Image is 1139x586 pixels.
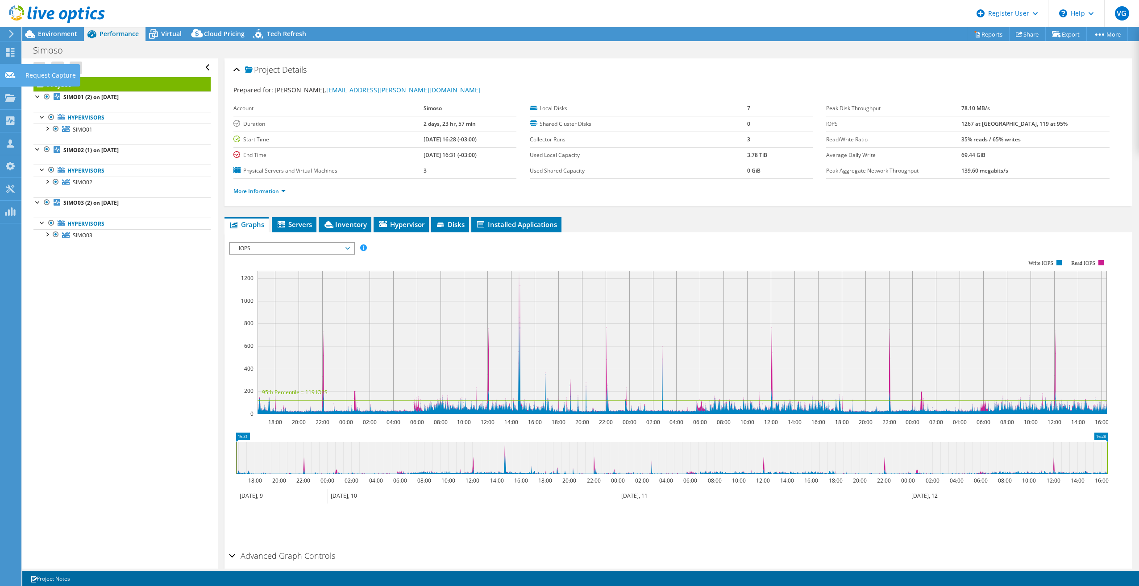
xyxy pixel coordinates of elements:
span: [PERSON_NAME], [274,86,481,94]
text: 10:00 [457,418,470,426]
text: 10:00 [1023,418,1037,426]
a: Hypervisors [33,165,211,176]
span: SIMO03 [73,231,92,239]
text: 1200 [241,274,254,282]
text: 06:00 [683,477,697,484]
text: 1000 [241,297,254,305]
span: Project [245,66,280,74]
text: 00:00 [320,477,334,484]
text: 22:00 [877,477,890,484]
label: Account [233,104,424,113]
text: 08:00 [433,418,447,426]
b: Simoso [424,104,442,112]
text: 00:00 [622,418,636,426]
span: Graphs [229,220,264,229]
text: 18:00 [248,477,262,484]
span: SIMO02 [73,178,92,186]
label: Used Shared Capacity [530,166,747,175]
text: 20:00 [562,477,576,484]
text: 02:00 [344,477,358,484]
text: 02:00 [362,418,376,426]
text: 00:00 [611,477,624,484]
span: Cloud Pricing [204,29,245,38]
text: 14:00 [490,477,503,484]
text: 14:00 [1071,418,1085,426]
span: SIMO01 [73,126,92,133]
label: Prepared for: [233,86,273,94]
label: Shared Cluster Disks [530,120,747,128]
text: 04:00 [386,418,400,426]
text: 12:00 [1047,418,1061,426]
b: 1267 at [GEOGRAPHIC_DATA], 119 at 95% [961,120,1068,128]
text: 20:00 [858,418,872,426]
span: Installed Applications [476,220,557,229]
label: Collector Runs [530,135,747,144]
a: Share [1009,27,1046,41]
text: 12:00 [756,477,769,484]
text: 22:00 [315,418,329,426]
b: 7 [747,104,750,112]
a: SIMO02 [33,177,211,188]
text: 22:00 [599,418,612,426]
text: 08:00 [998,477,1011,484]
text: 06:00 [973,477,987,484]
h1: Simoso [29,45,77,55]
a: Hypervisors [33,112,211,124]
text: 02:00 [646,418,660,426]
text: 0 [250,410,254,417]
h2: Advanced Graph Controls [229,547,335,565]
svg: \n [1059,9,1067,17]
text: 12:00 [480,418,494,426]
text: 14:00 [787,418,801,426]
text: 06:00 [976,418,990,426]
b: 0 GiB [747,167,761,174]
text: 20:00 [575,418,589,426]
b: 139.60 megabits/s [961,167,1008,174]
label: Peak Disk Throughput [826,104,961,113]
text: 18:00 [268,418,282,426]
span: Performance [100,29,139,38]
text: 12:00 [465,477,479,484]
text: 800 [244,319,254,327]
label: Read/Write Ratio [826,135,961,144]
text: 16:00 [811,418,825,426]
text: 02:00 [925,477,939,484]
label: Duration [233,120,424,128]
b: SIMO01 (2) on [DATE] [63,93,119,101]
a: SIMO02 (1) on [DATE] [33,144,211,156]
text: 04:00 [659,477,673,484]
span: Hypervisor [378,220,424,229]
a: More [1086,27,1128,41]
text: 600 [244,342,254,350]
b: 35% reads / 65% writes [961,136,1021,143]
text: 14:00 [780,477,794,484]
text: 12:00 [1046,477,1060,484]
b: 69.44 GiB [961,151,985,159]
text: 16:00 [1094,418,1108,426]
text: 02:00 [635,477,648,484]
text: Write IOPS [1028,260,1053,266]
span: Inventory [323,220,367,229]
label: Start Time [233,135,424,144]
text: 10:00 [740,418,754,426]
text: 20:00 [852,477,866,484]
b: 3.78 TiB [747,151,767,159]
label: IOPS [826,120,961,128]
text: 22:00 [882,418,896,426]
b: 2 days, 23 hr, 57 min [424,120,476,128]
a: Hypervisors [33,218,211,229]
b: SIMO03 (2) on [DATE] [63,199,119,206]
text: 22:00 [586,477,600,484]
text: 18:00 [538,477,552,484]
text: 04:00 [949,477,963,484]
text: 04:00 [952,418,966,426]
b: SIMO02 (1) on [DATE] [63,146,119,154]
a: Project [33,77,211,91]
text: 00:00 [905,418,919,426]
span: VG [1115,6,1129,21]
a: SIMO03 (2) on [DATE] [33,197,211,209]
text: 16:00 [514,477,528,484]
text: 200 [244,387,254,395]
span: Environment [38,29,77,38]
text: 10:00 [732,477,745,484]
